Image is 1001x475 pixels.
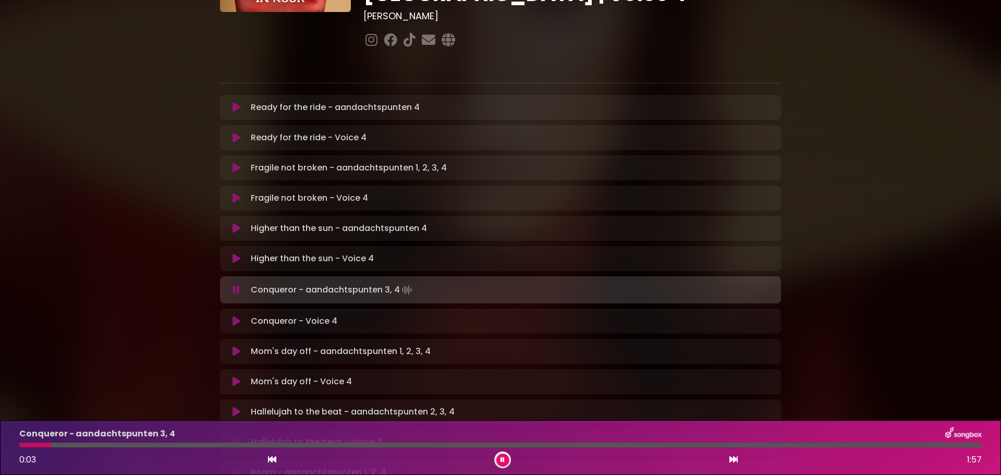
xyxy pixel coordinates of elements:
p: Fragile not broken - aandachtspunten 1, 2, 3, 4 [251,162,447,174]
p: Hallelujah to the beat - aandachtspunten 2, 3, 4 [251,406,455,418]
img: songbox-logo-white.png [945,427,982,441]
p: Ready for the ride - aandachtspunten 4 [251,101,420,114]
span: 0:03 [19,454,36,466]
h3: [PERSON_NAME] [363,10,781,22]
p: Conqueror - aandachtspunten 3, 4 [19,428,175,440]
img: waveform4.gif [400,283,414,297]
p: Conqueror - aandachtspunten 3, 4 [251,283,414,297]
p: Conqueror - Voice 4 [251,315,337,327]
p: Higher than the sun - Voice 4 [251,252,374,265]
p: Higher than the sun - aandachtspunten 4 [251,222,427,235]
p: Mom's day off - aandachtspunten 1, 2, 3, 4 [251,345,431,358]
p: Ready for the ride - Voice 4 [251,131,367,144]
p: Mom's day off - Voice 4 [251,375,352,388]
p: Fragile not broken - Voice 4 [251,192,368,204]
span: 1:57 [967,454,982,466]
